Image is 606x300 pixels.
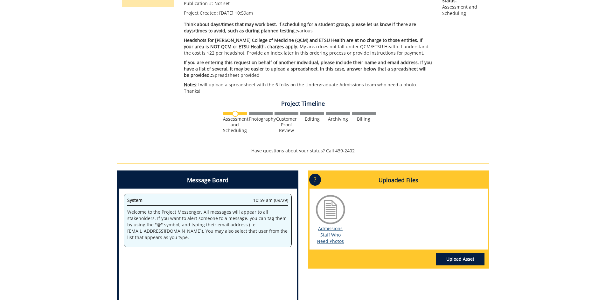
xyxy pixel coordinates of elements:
[300,116,324,122] div: Editing
[317,225,344,244] a: Admissions Staff Who Need Photos
[117,148,489,154] p: Have questions about your status? Call 439-2402
[127,209,288,241] p: Welcome to the Project Messenger. All messages will appear to all stakeholders. If you want to al...
[219,10,253,16] span: [DATE] 10:59am
[184,21,416,34] span: Think about days/times that may work best. If scheduling for a student group, please let us know ...
[184,10,218,16] span: Project Created:
[117,101,489,107] h4: Project Timeline
[184,37,433,56] p: My area does not fall under QCM/ETSU Health. I understand the cost is $22 per headshot. Provide a...
[184,21,433,34] p: various
[184,59,433,78] p: Spreadsheet provided
[184,82,198,88] span: Notes:
[326,116,350,122] div: Archiving
[309,174,321,186] p: ?
[184,0,213,6] span: Publication #:
[352,116,376,122] div: Billing
[184,37,422,50] span: Headshots for [PERSON_NAME] College of Medicine (QCM) and ETSU Health are at no charge to those e...
[184,82,433,94] p: I will upload a spreadsheet with the 6 folks on the Undergraduate Admissions team who need a phot...
[214,0,230,6] span: Not set
[310,172,488,189] h4: Uploaded Files
[223,116,247,133] div: Assessment and Scheduling
[232,111,238,117] img: no
[249,116,273,122] div: Photography
[127,197,143,203] span: System
[275,116,298,133] div: Customer Proof Review
[436,253,484,265] a: Upload Asset
[119,172,297,189] h4: Message Board
[253,197,288,203] span: 10:59 am (09/29)
[184,59,432,78] span: If you are entering this request on behalf of another individual, please include their name and e...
